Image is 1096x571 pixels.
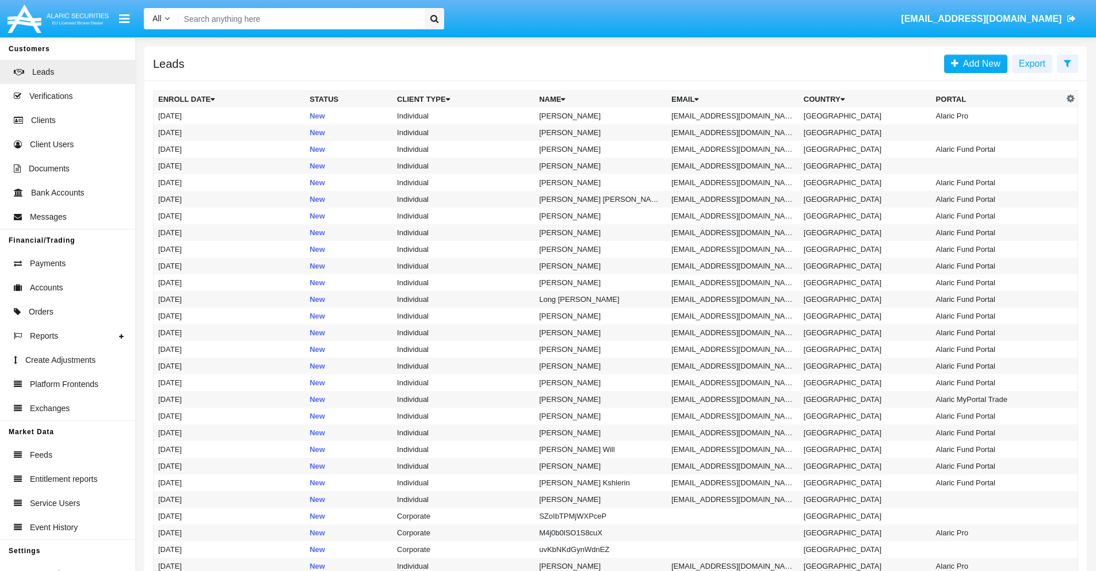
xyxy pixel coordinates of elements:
span: All [152,14,162,23]
td: [GEOGRAPHIC_DATA] [799,258,931,274]
span: Event History [30,522,78,534]
span: Verifications [29,90,72,102]
th: Enroll Date [154,91,305,108]
td: Individual [392,141,534,158]
td: Individual [392,258,534,274]
td: [GEOGRAPHIC_DATA] [799,158,931,174]
td: SZoIbTPMjWXPceP [534,508,667,524]
td: Individual [392,391,534,408]
td: [DATE] [154,441,305,458]
td: Alaric Fund Portal [931,258,1064,274]
td: [DATE] [154,541,305,558]
td: New [305,324,392,341]
span: Add New [958,59,1000,68]
td: [DATE] [154,524,305,541]
td: Alaric Fund Portal [931,208,1064,224]
span: Documents [29,163,70,175]
td: Alaric Fund Portal [931,308,1064,324]
td: Alaric Fund Portal [931,224,1064,241]
td: [DATE] [154,308,305,324]
td: [GEOGRAPHIC_DATA] [799,341,931,358]
td: [EMAIL_ADDRESS][DOMAIN_NAME] [667,408,799,424]
td: Corporate [392,524,534,541]
th: Country [799,91,931,108]
span: Reports [30,330,58,342]
td: [PERSON_NAME] [534,374,667,391]
td: Alaric Pro [931,108,1064,124]
td: [EMAIL_ADDRESS][DOMAIN_NAME] [667,391,799,408]
td: Individual [392,324,534,341]
td: Individual [392,424,534,441]
td: Alaric Pro [931,524,1064,541]
span: Feeds [30,449,52,461]
td: [PERSON_NAME] Kshlerin [534,474,667,491]
td: [EMAIL_ADDRESS][DOMAIN_NAME] [667,174,799,191]
td: Individual [392,291,534,308]
td: New [305,274,392,291]
td: New [305,241,392,258]
td: [EMAIL_ADDRESS][DOMAIN_NAME] [667,258,799,274]
input: Search [178,8,421,29]
td: [PERSON_NAME] [534,408,667,424]
td: New [305,358,392,374]
td: Corporate [392,541,534,558]
td: New [305,291,392,308]
td: [GEOGRAPHIC_DATA] [799,358,931,374]
td: [PERSON_NAME] Will [534,441,667,458]
td: New [305,441,392,458]
td: [EMAIL_ADDRESS][DOMAIN_NAME] [667,474,799,491]
td: [GEOGRAPHIC_DATA] [799,508,931,524]
td: New [305,258,392,274]
td: Individual [392,474,534,491]
td: New [305,458,392,474]
td: Alaric Fund Portal [931,141,1064,158]
td: [DATE] [154,358,305,374]
td: [PERSON_NAME] [534,358,667,374]
td: [GEOGRAPHIC_DATA] [799,224,931,241]
td: [EMAIL_ADDRESS][DOMAIN_NAME] [667,158,799,174]
td: uvKbNKdGynWdnEZ [534,541,667,558]
td: [EMAIL_ADDRESS][DOMAIN_NAME] [667,124,799,141]
td: [EMAIL_ADDRESS][DOMAIN_NAME] [667,191,799,208]
td: [PERSON_NAME] [534,424,667,441]
td: Individual [392,208,534,224]
td: [GEOGRAPHIC_DATA] [799,424,931,441]
td: [PERSON_NAME] [534,208,667,224]
td: Individual [392,491,534,508]
td: [GEOGRAPHIC_DATA] [799,291,931,308]
td: [EMAIL_ADDRESS][DOMAIN_NAME] [667,441,799,458]
td: Alaric Fund Portal [931,374,1064,391]
td: New [305,108,392,124]
span: Platform Frontends [30,378,98,390]
td: [EMAIL_ADDRESS][DOMAIN_NAME] [667,108,799,124]
td: [DATE] [154,341,305,358]
td: New [305,341,392,358]
td: [DATE] [154,191,305,208]
td: [PERSON_NAME] [534,224,667,241]
td: Individual [392,124,534,141]
td: [DATE] [154,408,305,424]
span: Messages [30,211,67,223]
span: Bank Accounts [31,187,85,199]
td: New [305,374,392,391]
td: New [305,508,392,524]
span: Export [1019,59,1045,68]
td: Individual [392,458,534,474]
td: New [305,541,392,558]
td: [GEOGRAPHIC_DATA] [799,174,931,191]
td: Alaric Fund Portal [931,274,1064,291]
td: Alaric Fund Portal [931,191,1064,208]
td: Alaric Fund Portal [931,291,1064,308]
span: Service Users [30,497,80,509]
td: [DATE] [154,124,305,141]
td: Alaric Fund Portal [931,341,1064,358]
td: [GEOGRAPHIC_DATA] [799,524,931,541]
td: [EMAIL_ADDRESS][DOMAIN_NAME] [667,374,799,391]
td: [GEOGRAPHIC_DATA] [799,374,931,391]
td: [DATE] [154,474,305,491]
button: Export [1012,55,1052,73]
span: Entitlement reports [30,473,98,485]
td: [PERSON_NAME] [534,341,667,358]
span: Client Users [30,139,74,151]
td: [GEOGRAPHIC_DATA] [799,191,931,208]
